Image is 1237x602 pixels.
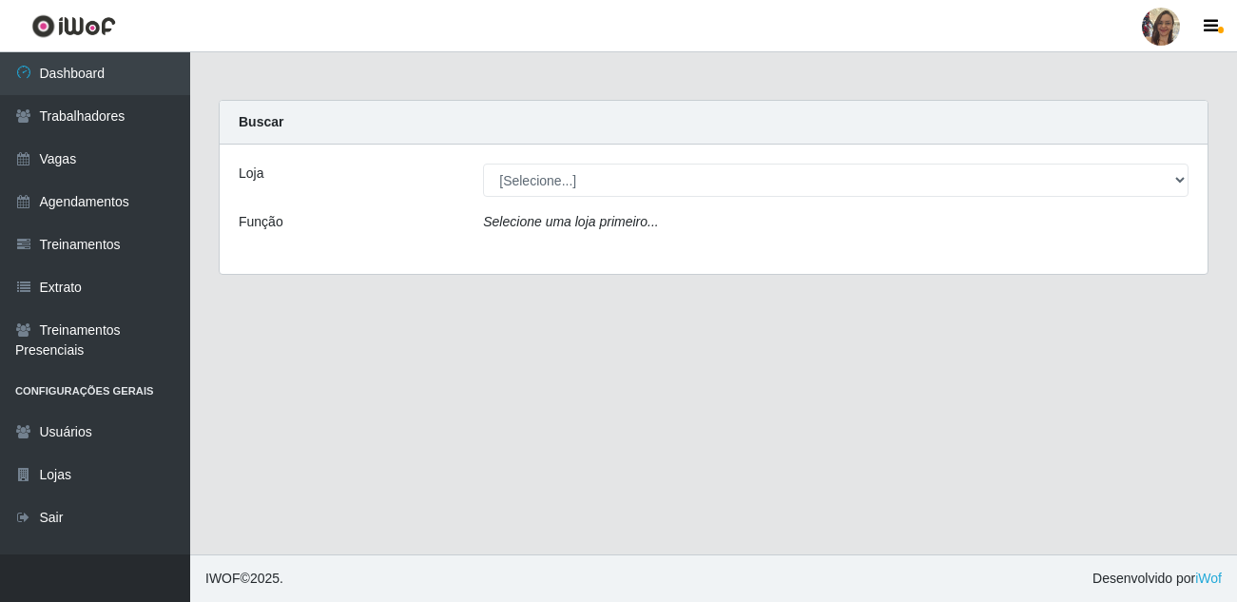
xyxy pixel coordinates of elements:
[239,212,283,232] label: Função
[239,164,263,184] label: Loja
[205,571,241,586] span: IWOF
[31,14,116,38] img: CoreUI Logo
[483,214,658,229] i: Selecione uma loja primeiro...
[205,569,283,589] span: © 2025 .
[1092,569,1222,589] span: Desenvolvido por
[239,114,283,129] strong: Buscar
[1195,571,1222,586] a: iWof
